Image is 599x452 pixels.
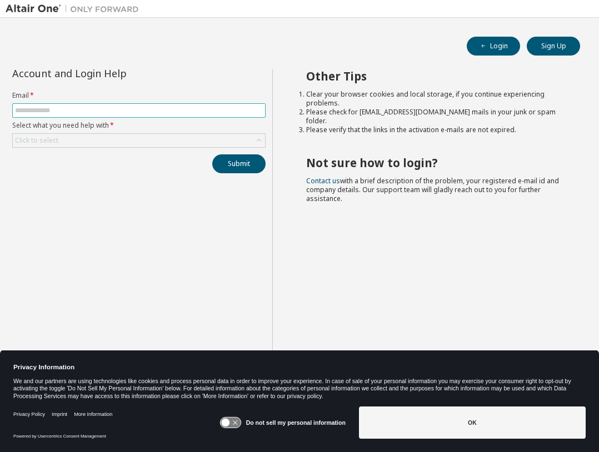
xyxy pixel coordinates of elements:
[306,69,560,83] h2: Other Tips
[306,90,560,108] li: Clear your browser cookies and local storage, if you continue experiencing problems.
[13,134,265,147] div: Click to select
[306,176,559,203] span: with a brief description of the problem, your registered e-mail id and company details. Our suppo...
[306,176,340,185] a: Contact us
[306,108,560,125] li: Please check for [EMAIL_ADDRESS][DOMAIN_NAME] mails in your junk or spam folder.
[306,125,560,134] li: Please verify that the links in the activation e-mails are not expired.
[12,121,266,130] label: Select what you need help with
[306,155,560,170] h2: Not sure how to login?
[527,37,580,56] button: Sign Up
[212,154,266,173] button: Submit
[467,37,520,56] button: Login
[15,136,58,145] div: Click to select
[6,3,144,14] img: Altair One
[12,69,215,78] div: Account and Login Help
[12,91,266,100] label: Email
